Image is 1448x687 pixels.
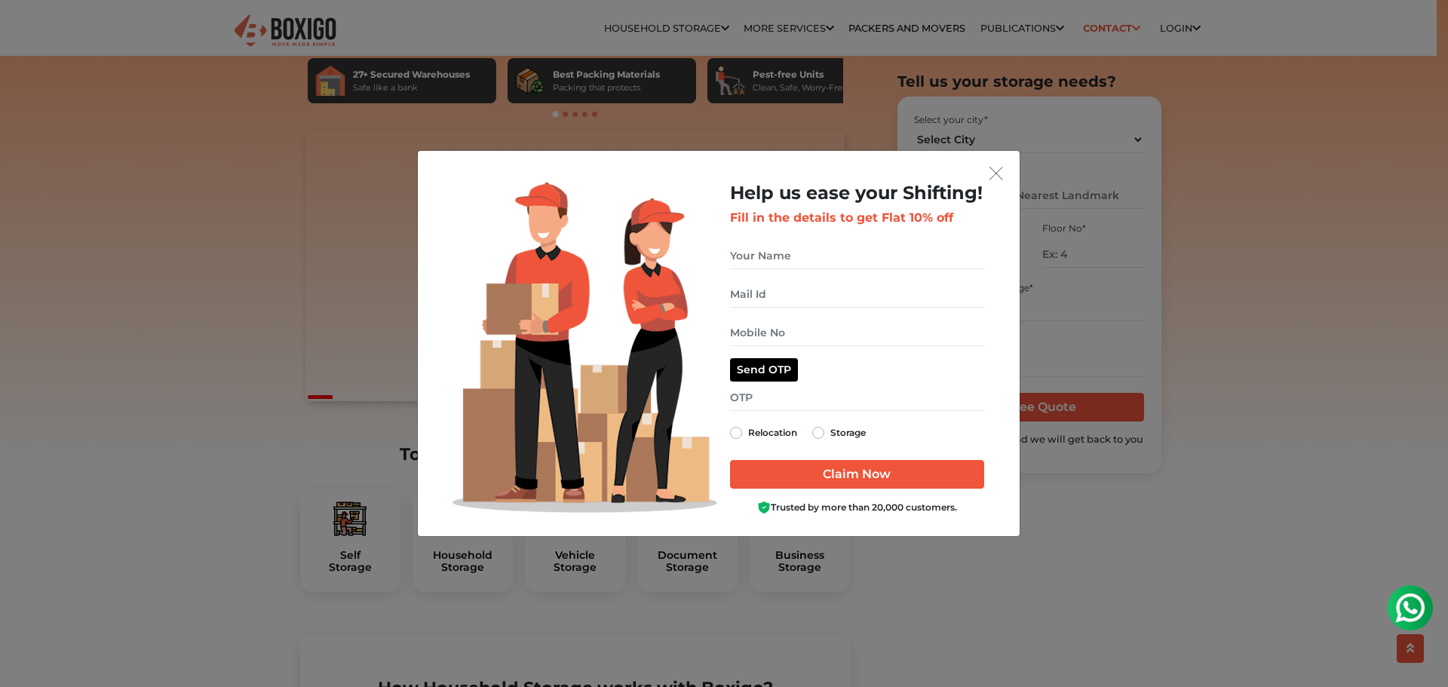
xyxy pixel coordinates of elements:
[730,210,984,225] h3: Fill in the details to get Flat 10% off
[989,167,1003,180] img: exit
[730,460,984,489] input: Claim Now
[757,501,771,514] img: Boxigo Customer Shield
[730,320,984,346] input: Mobile No
[730,182,984,204] h2: Help us ease your Shifting!
[730,385,984,411] input: OTP
[730,243,984,269] input: Your Name
[452,182,718,513] img: Lead Welcome Image
[830,424,866,442] label: Storage
[15,15,45,45] img: whatsapp-icon.svg
[730,358,798,382] button: Send OTP
[748,424,797,442] label: Relocation
[730,281,984,308] input: Mail Id
[730,501,984,515] div: Trusted by more than 20,000 customers.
